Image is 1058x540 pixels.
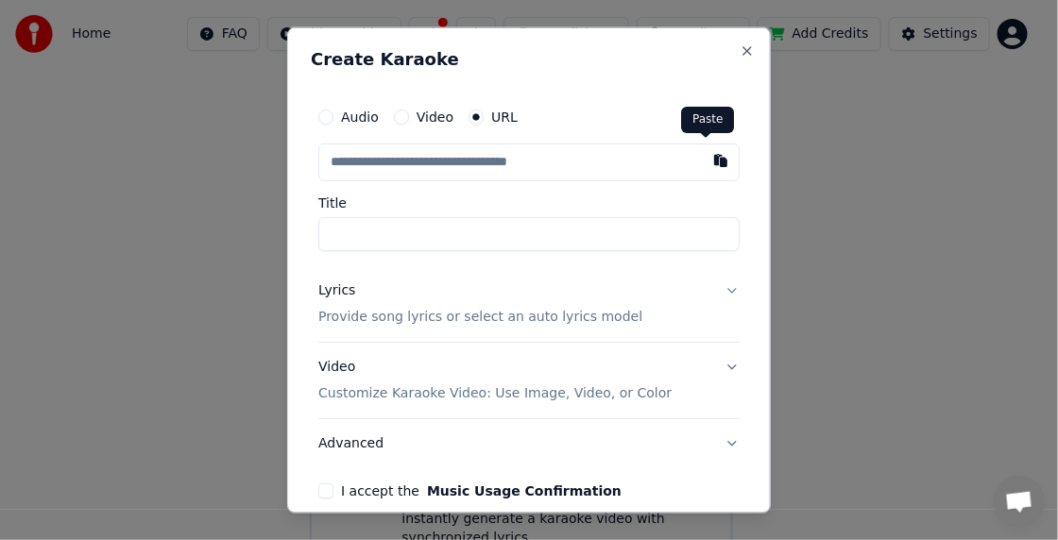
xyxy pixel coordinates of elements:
[491,110,518,124] label: URL
[318,266,740,342] button: LyricsProvide song lyrics or select an auto lyrics model
[417,110,453,124] label: Video
[427,484,622,498] button: I accept the
[318,281,355,300] div: Lyrics
[341,484,622,498] label: I accept the
[318,384,672,403] p: Customize Karaoke Video: Use Image, Video, or Color
[341,110,379,124] label: Audio
[318,308,642,327] p: Provide song lyrics or select an auto lyrics model
[318,419,740,468] button: Advanced
[681,107,734,133] div: Paste
[318,196,740,210] label: Title
[318,343,740,418] button: VideoCustomize Karaoke Video: Use Image, Video, or Color
[311,51,747,68] h2: Create Karaoke
[318,358,672,403] div: Video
